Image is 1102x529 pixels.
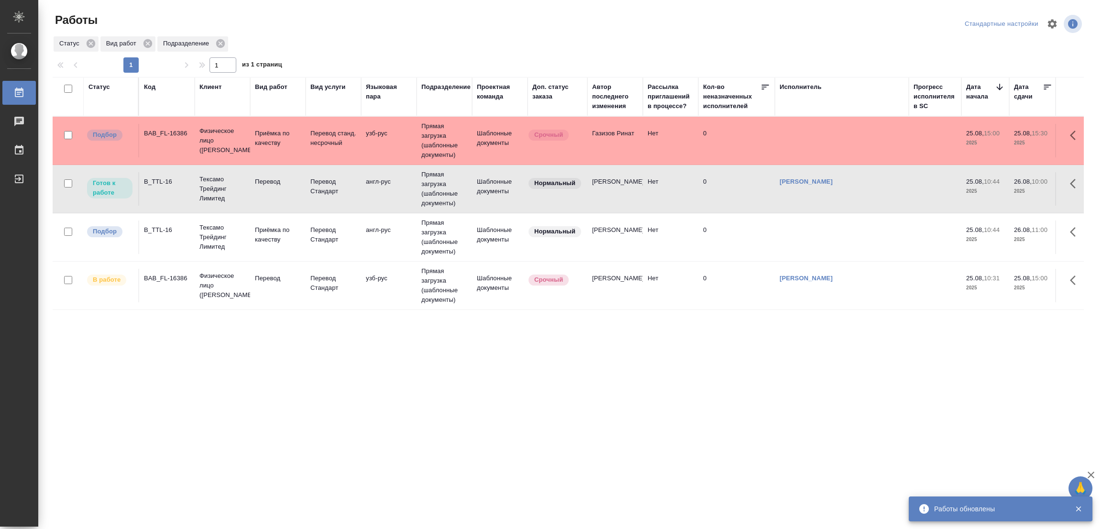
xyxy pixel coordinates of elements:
[643,220,698,254] td: Нет
[934,504,1060,514] div: Работы обновлены
[1064,269,1087,292] button: Здесь прячутся важные кнопки
[643,269,698,302] td: Нет
[366,82,412,101] div: Языковая пара
[1014,130,1032,137] p: 25.08,
[703,82,760,111] div: Кол-во неназначенных исполнителей
[86,177,133,199] div: Исполнитель может приступить к работе
[1041,12,1064,35] span: Настроить таблицу
[86,129,133,142] div: Можно подбирать исполнителей
[417,213,472,261] td: Прямая загрузка (шаблонные документы)
[966,235,1004,244] p: 2025
[255,225,301,244] p: Приёмка по качеству
[100,36,155,52] div: Вид работ
[587,269,643,302] td: [PERSON_NAME]
[310,129,356,148] p: Перевод станд. несрочный
[1032,178,1047,185] p: 10:00
[592,82,638,111] div: Автор последнего изменения
[966,178,984,185] p: 25.08,
[472,172,528,206] td: Шаблонные документы
[199,223,245,252] p: Тексамо Трейдинг Лимитед
[1072,478,1089,498] span: 🙏
[966,226,984,233] p: 25.08,
[966,187,1004,196] p: 2025
[532,82,583,101] div: Доп. статус заказа
[421,82,471,92] div: Подразделение
[144,225,190,235] div: B_TTL-16
[255,274,301,283] p: Перевод
[698,220,775,254] td: 0
[1069,505,1088,513] button: Закрыть
[472,220,528,254] td: Шаблонные документы
[417,262,472,309] td: Прямая загрузка (шаблонные документы)
[1014,275,1032,282] p: 25.08,
[1014,82,1043,101] div: Дата сдачи
[53,12,98,28] span: Работы
[1064,220,1087,243] button: Здесь прячутся важные кнопки
[643,172,698,206] td: Нет
[1014,226,1032,233] p: 26.08,
[648,82,694,111] div: Рассылка приглашений в процессе?
[1069,476,1092,500] button: 🙏
[984,178,1000,185] p: 10:44
[86,274,133,287] div: Исполнитель выполняет работу
[780,178,833,185] a: [PERSON_NAME]
[534,178,575,188] p: Нормальный
[417,117,472,165] td: Прямая загрузка (шаблонные документы)
[1014,283,1052,293] p: 2025
[643,124,698,157] td: Нет
[361,220,417,254] td: англ-рус
[157,36,228,52] div: Подразделение
[534,275,563,285] p: Срочный
[255,177,301,187] p: Перевод
[587,124,643,157] td: Газизов Ринат
[472,269,528,302] td: Шаблонные документы
[966,82,995,101] div: Дата начала
[534,130,563,140] p: Срочный
[966,275,984,282] p: 25.08,
[242,59,282,73] span: из 1 страниц
[1014,178,1032,185] p: 26.08,
[310,82,346,92] div: Вид услуги
[255,82,287,92] div: Вид работ
[361,172,417,206] td: англ-рус
[534,227,575,236] p: Нормальный
[780,82,822,92] div: Исполнитель
[361,269,417,302] td: узб-рус
[698,172,775,206] td: 0
[698,124,775,157] td: 0
[914,82,957,111] div: Прогресс исполнителя в SC
[1064,172,1087,195] button: Здесь прячутся важные кнопки
[199,82,221,92] div: Клиент
[163,39,212,48] p: Подразделение
[966,138,1004,148] p: 2025
[1064,124,1087,147] button: Здесь прячутся важные кнопки
[1032,275,1047,282] p: 15:00
[199,126,245,155] p: Физическое лицо ([PERSON_NAME])
[984,275,1000,282] p: 10:31
[144,274,190,283] div: BAB_FL-16386
[361,124,417,157] td: узб-рус
[698,269,775,302] td: 0
[255,129,301,148] p: Приёмка по качеству
[93,227,117,236] p: Подбор
[93,178,127,198] p: Готов к работе
[1014,187,1052,196] p: 2025
[144,177,190,187] div: B_TTL-16
[472,124,528,157] td: Шаблонные документы
[1014,235,1052,244] p: 2025
[310,274,356,293] p: Перевод Стандарт
[984,226,1000,233] p: 10:44
[1032,226,1047,233] p: 11:00
[310,177,356,196] p: Перевод Стандарт
[93,275,121,285] p: В работе
[199,271,245,300] p: Физическое лицо ([PERSON_NAME])
[1032,130,1047,137] p: 15:30
[1014,138,1052,148] p: 2025
[106,39,140,48] p: Вид работ
[310,225,356,244] p: Перевод Стандарт
[780,275,833,282] a: [PERSON_NAME]
[59,39,83,48] p: Статус
[93,130,117,140] p: Подбор
[966,283,1004,293] p: 2025
[587,172,643,206] td: [PERSON_NAME]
